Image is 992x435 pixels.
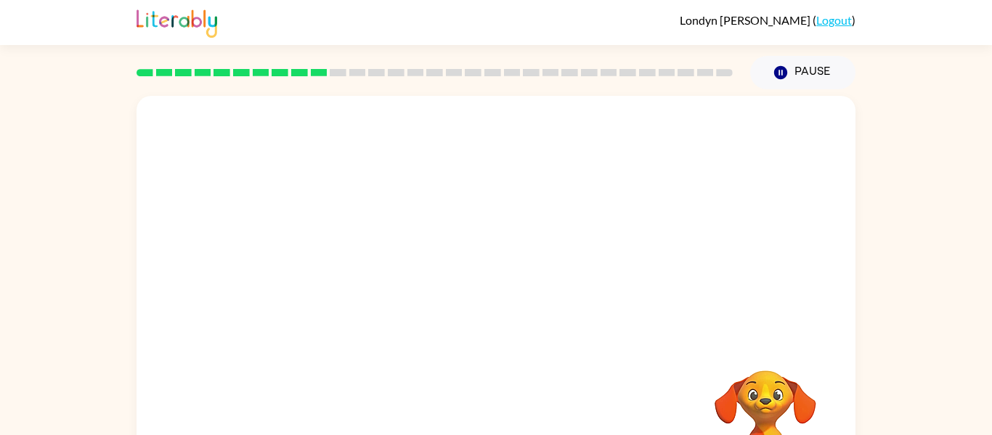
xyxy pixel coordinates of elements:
div: ( ) [680,13,855,27]
span: Londyn [PERSON_NAME] [680,13,813,27]
a: Logout [816,13,852,27]
button: Pause [750,56,855,89]
img: Literably [137,6,217,38]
